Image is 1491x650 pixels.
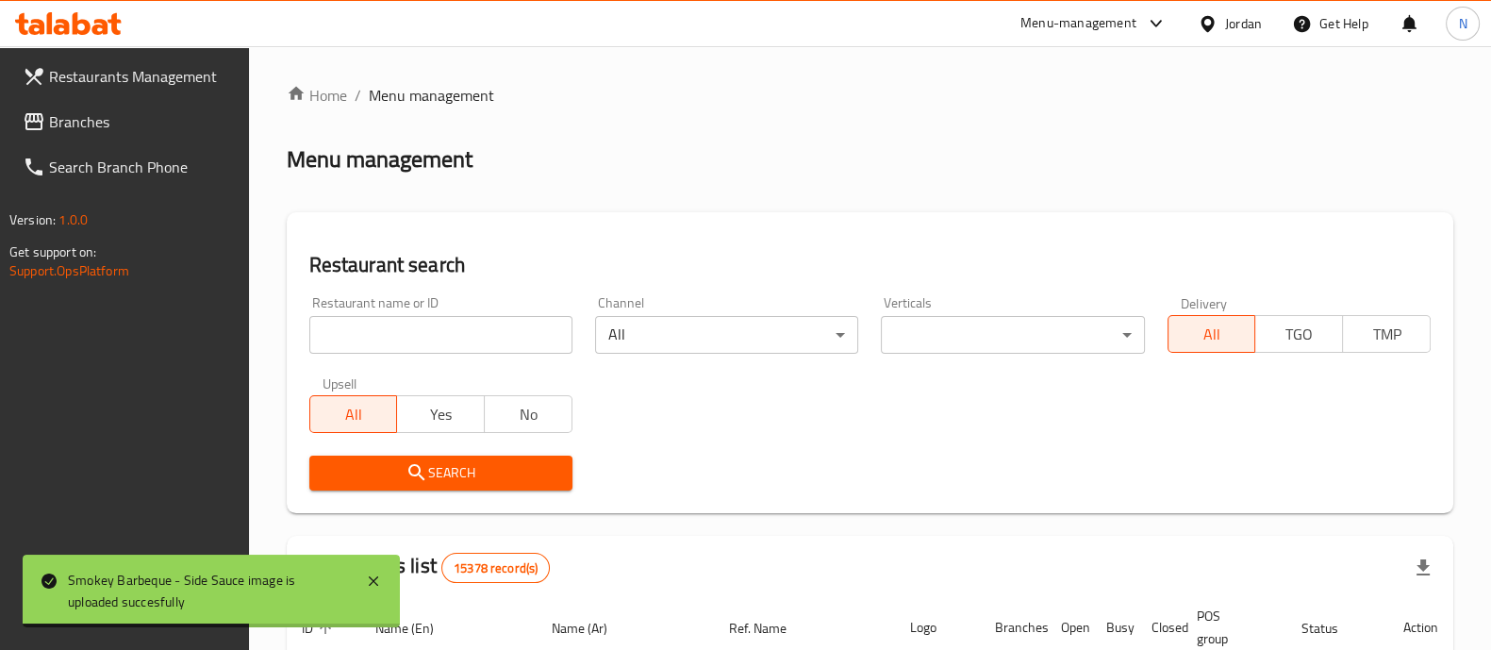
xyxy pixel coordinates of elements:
button: Search [309,456,572,491]
div: Smokey Barbeque - Side Sauce image is uploaded succesfully [68,570,347,612]
span: 1.0.0 [58,208,88,232]
span: Name (Ar) [552,617,632,640]
div: ​ [881,316,1144,354]
span: Name (En) [375,617,458,640]
span: 15378 record(s) [442,559,549,577]
span: Yes [405,401,477,428]
button: All [309,395,398,433]
div: Total records count [441,553,550,583]
h2: Restaurants list [302,552,551,583]
span: Search Branch Phone [49,156,234,178]
span: POS group [1196,605,1264,650]
a: Restaurants Management [8,54,249,99]
button: TMP [1342,315,1431,353]
span: No [492,401,565,428]
a: Branches [8,99,249,144]
label: Upsell [323,376,357,390]
h2: Menu management [287,144,472,175]
span: Version: [9,208,56,232]
div: Export file [1400,545,1446,591]
nav: breadcrumb [287,84,1453,107]
button: Yes [396,395,485,433]
span: Menu management [369,84,494,107]
h2: Restaurant search [309,251,1431,279]
div: All [595,316,858,354]
li: / [355,84,361,107]
div: Menu-management [1020,12,1136,35]
span: All [318,401,390,428]
span: All [1176,321,1249,348]
span: Status [1301,617,1363,640]
span: Search [324,461,557,485]
span: TGO [1263,321,1335,348]
a: Search Branch Phone [8,144,249,190]
input: Search for restaurant name or ID.. [309,316,572,354]
div: Jordan [1225,13,1262,34]
span: ID [302,617,338,640]
label: Delivery [1181,296,1228,309]
a: Home [287,84,347,107]
button: No [484,395,572,433]
span: Restaurants Management [49,65,234,88]
button: TGO [1254,315,1343,353]
span: N [1458,13,1466,34]
span: Ref. Name [729,617,811,640]
button: All [1168,315,1256,353]
span: Get support on: [9,240,96,264]
a: Support.OpsPlatform [9,258,129,283]
span: Branches [49,110,234,133]
span: TMP [1350,321,1423,348]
